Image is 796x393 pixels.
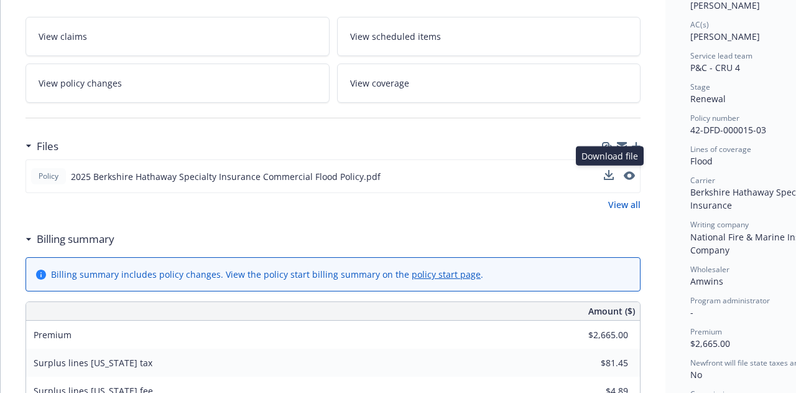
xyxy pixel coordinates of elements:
span: - [690,306,693,318]
span: 2025 Berkshire Hathaway Specialty Insurance Commercial Flood Policy.pdf [71,170,381,183]
span: Lines of coverage [690,144,751,154]
span: P&C - CRU 4 [690,62,740,73]
span: [PERSON_NAME] [690,31,760,42]
button: preview file [624,171,635,180]
a: View scheduled items [337,17,641,56]
span: Policy [36,171,61,182]
span: Policy number [690,113,739,123]
a: View coverage [337,64,641,103]
span: View claims [39,30,87,43]
span: Amwins [690,275,723,287]
a: View all [608,198,641,211]
span: Amount ($) [588,305,635,318]
span: Surplus lines [US_STATE] tax [34,357,152,369]
span: Program administrator [690,295,770,306]
span: No [690,369,702,381]
span: Renewal [690,93,726,105]
a: View policy changes [25,64,330,103]
div: Download file [576,146,644,166]
div: Billing summary includes policy changes. View the policy start billing summary on the . [51,268,483,281]
span: Writing company [690,219,749,230]
a: View claims [25,17,330,56]
span: Carrier [690,175,715,186]
span: 42-DFD-000015-03 [690,124,766,136]
span: View scheduled items [350,30,441,43]
span: View policy changes [39,77,122,90]
input: 0.00 [555,354,636,372]
input: 0.00 [555,326,636,344]
div: Billing summary [25,231,114,247]
span: Wholesaler [690,264,729,275]
span: $2,665.00 [690,338,730,349]
span: AC(s) [690,19,709,30]
a: policy start page [412,268,481,280]
h3: Files [37,138,58,154]
div: Files [25,138,58,154]
h3: Billing summary [37,231,114,247]
button: download file [604,170,614,180]
button: download file [604,170,614,183]
span: Premium [690,326,722,337]
span: View coverage [350,77,409,90]
span: Service lead team [690,50,752,61]
button: preview file [624,170,635,183]
span: Premium [34,329,72,341]
span: Stage [690,82,710,92]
